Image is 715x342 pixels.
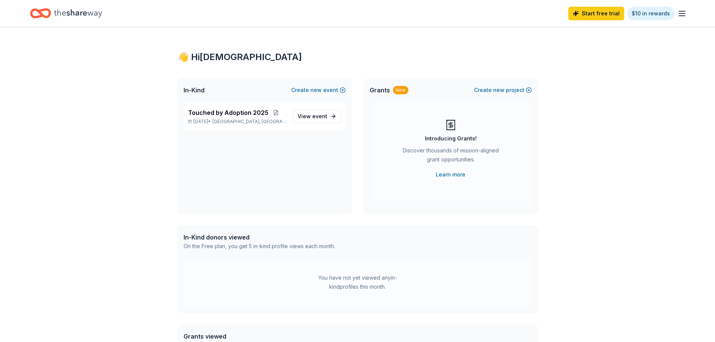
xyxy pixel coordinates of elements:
span: new [493,86,504,95]
div: You have not yet viewed any in-kind profiles this month. [311,273,405,291]
div: In-Kind donors viewed [184,233,335,242]
span: new [310,86,322,95]
button: Createnewproject [474,86,532,95]
div: Grants viewed [184,332,331,341]
span: View [298,112,327,121]
a: $10 in rewards [627,7,674,20]
a: Home [30,5,102,22]
div: Introducing Grants! [425,134,477,143]
div: New [393,86,408,94]
div: Discover thousands of mission-aligned grant opportunities. [400,146,502,167]
p: [DATE] • [188,119,287,125]
a: Learn more [436,170,465,179]
a: View event [293,110,341,123]
span: In-Kind [184,86,205,95]
div: On the Free plan, you get 5 in-kind profile views each month. [184,242,335,251]
span: Grants [370,86,390,95]
div: 👋 Hi [DEMOGRAPHIC_DATA] [178,51,538,63]
span: event [312,113,327,119]
a: Start free trial [568,7,624,20]
button: Createnewevent [291,86,346,95]
span: [GEOGRAPHIC_DATA], [GEOGRAPHIC_DATA] [212,119,286,125]
span: Touched by Adoption 2025 [188,108,268,117]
